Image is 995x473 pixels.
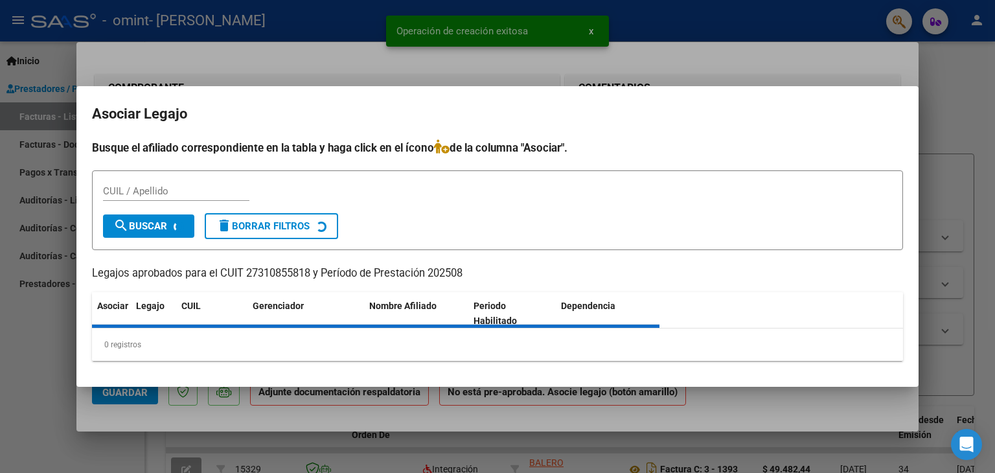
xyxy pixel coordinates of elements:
[468,292,556,335] datatable-header-cell: Periodo Habilitado
[247,292,364,335] datatable-header-cell: Gerenciador
[113,218,129,233] mat-icon: search
[216,220,310,232] span: Borrar Filtros
[131,292,176,335] datatable-header-cell: Legajo
[181,301,201,311] span: CUIL
[97,301,128,311] span: Asociar
[253,301,304,311] span: Gerenciador
[561,301,615,311] span: Dependencia
[136,301,165,311] span: Legajo
[951,429,982,460] div: Open Intercom Messenger
[369,301,437,311] span: Nombre Afiliado
[216,218,232,233] mat-icon: delete
[92,329,903,361] div: 0 registros
[92,102,903,126] h2: Asociar Legajo
[103,214,194,238] button: Buscar
[92,266,903,282] p: Legajos aprobados para el CUIT 27310855818 y Período de Prestación 202508
[364,292,468,335] datatable-header-cell: Nombre Afiliado
[205,213,338,239] button: Borrar Filtros
[92,292,131,335] datatable-header-cell: Asociar
[474,301,517,326] span: Periodo Habilitado
[113,220,167,232] span: Buscar
[176,292,247,335] datatable-header-cell: CUIL
[92,139,903,156] h4: Busque el afiliado correspondiente en la tabla y haga click en el ícono de la columna "Asociar".
[556,292,660,335] datatable-header-cell: Dependencia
